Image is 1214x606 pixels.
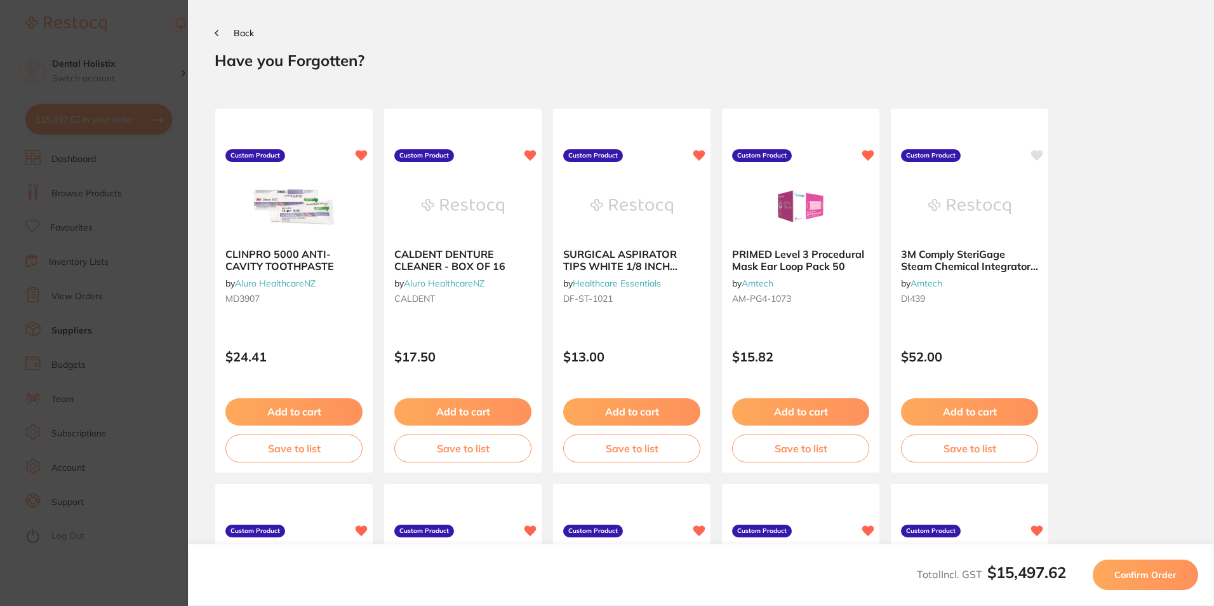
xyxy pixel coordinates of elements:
[225,434,363,462] button: Save to list
[987,563,1066,582] b: $15,497.62
[901,434,1038,462] button: Save to list
[563,248,700,272] b: SURGICAL ASPIRATOR TIPS WHITE 1/8 INCH 25/BAG
[394,278,484,289] span: by
[225,398,363,425] button: Add to cart
[563,149,623,162] label: Custom Product
[901,248,1038,272] b: 3M Comply SteriGage Steam Chemical Integrators Class 5 Pack 100
[394,525,454,537] label: Custom Product
[394,434,531,462] button: Save to list
[563,398,700,425] button: Add to cart
[1093,560,1198,590] button: Confirm Order
[732,525,792,537] label: Custom Product
[732,349,869,364] p: $15.82
[563,278,661,289] span: by
[225,293,363,304] small: MD3907
[573,278,661,289] a: Healthcare Essentials
[732,293,869,304] small: AM-PG4-1073
[422,175,504,238] img: CALDENT DENTURE CLEANER - BOX OF 16
[225,525,285,537] label: Custom Product
[404,278,484,289] a: Aluro HealthcareNZ
[563,434,700,462] button: Save to list
[215,51,1187,70] h2: Have you Forgotten?
[563,525,623,537] label: Custom Product
[235,278,316,289] a: Aluro HealthcareNZ
[732,398,869,425] button: Add to cart
[234,27,254,39] span: Back
[394,149,454,162] label: Custom Product
[901,149,961,162] label: Custom Product
[394,248,531,272] b: CALDENT DENTURE CLEANER - BOX OF 16
[910,278,942,289] a: Amtech
[225,248,363,272] b: CLINPRO 5000 ANTI-CAVITY TOOTHPASTE
[732,248,869,272] b: PRIMED Level 3 Procedural Mask Ear Loop Pack 50
[215,28,254,38] button: Back
[901,398,1038,425] button: Add to cart
[742,278,773,289] a: Amtech
[563,349,700,364] p: $13.00
[732,434,869,462] button: Save to list
[225,278,316,289] span: by
[901,349,1038,364] p: $52.00
[1114,569,1177,581] span: Confirm Order
[901,278,942,289] span: by
[732,278,773,289] span: by
[901,525,961,537] label: Custom Product
[563,293,700,304] small: DF-ST-1021
[253,175,335,238] img: CLINPRO 5000 ANTI-CAVITY TOOTHPASTE
[759,175,842,238] img: PRIMED Level 3 Procedural Mask Ear Loop Pack 50
[394,349,531,364] p: $17.50
[917,568,1066,581] span: Total Incl. GST
[732,149,792,162] label: Custom Product
[394,293,531,304] small: CALDENT
[590,175,673,238] img: SURGICAL ASPIRATOR TIPS WHITE 1/8 INCH 25/BAG
[394,398,531,425] button: Add to cart
[225,349,363,364] p: $24.41
[928,175,1011,238] img: 3M Comply SteriGage Steam Chemical Integrators Class 5 Pack 100
[225,149,285,162] label: Custom Product
[901,293,1038,304] small: DI439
